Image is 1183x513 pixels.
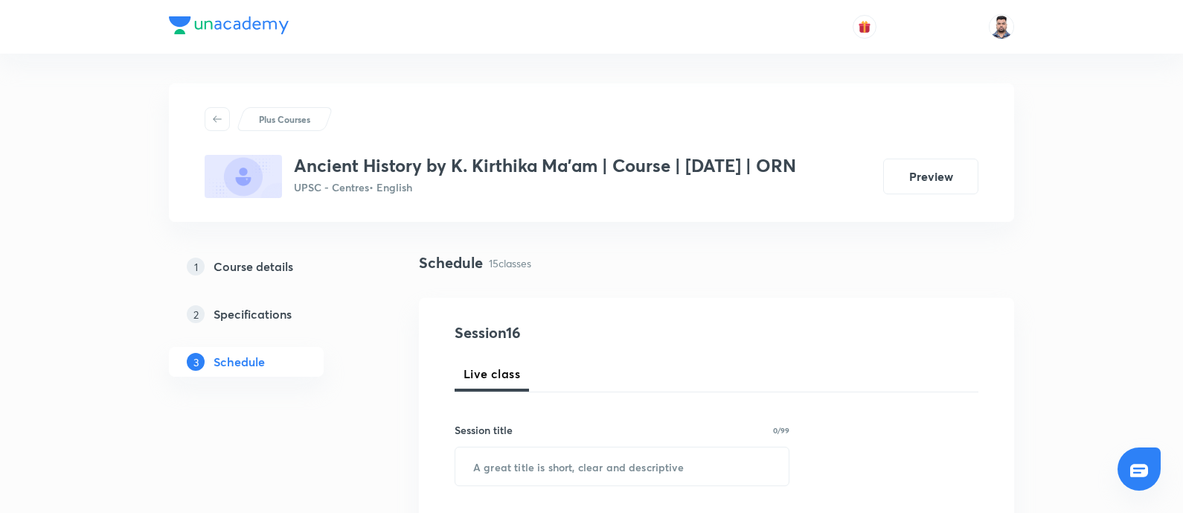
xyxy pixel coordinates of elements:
p: 2 [187,305,205,323]
p: Plus Courses [259,112,310,126]
p: 0/99 [773,427,789,434]
h5: Specifications [214,305,292,323]
img: Maharaj Singh [989,14,1014,39]
input: A great title is short, clear and descriptive [455,447,789,485]
img: Company Logo [169,16,289,34]
button: avatar [853,15,876,39]
p: UPSC - Centres • English [294,179,796,195]
h6: Session title [455,422,513,438]
a: 2Specifications [169,299,371,329]
img: D9D06C08-5C10-40A4-9EC8-4BC49090E4C0_plus.png [205,155,282,198]
h5: Course details [214,258,293,275]
p: 1 [187,258,205,275]
h3: Ancient History by K. Kirthika Ma'am | Course | [DATE] | ORN [294,155,796,176]
h4: Session 16 [455,322,726,344]
span: Live class [464,365,520,383]
img: avatar [858,20,871,34]
a: 1Course details [169,252,371,281]
h4: Schedule [419,252,483,274]
p: 15 classes [489,255,531,271]
p: 3 [187,353,205,371]
h5: Schedule [214,353,265,371]
a: Company Logo [169,16,289,38]
button: Preview [883,159,978,194]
